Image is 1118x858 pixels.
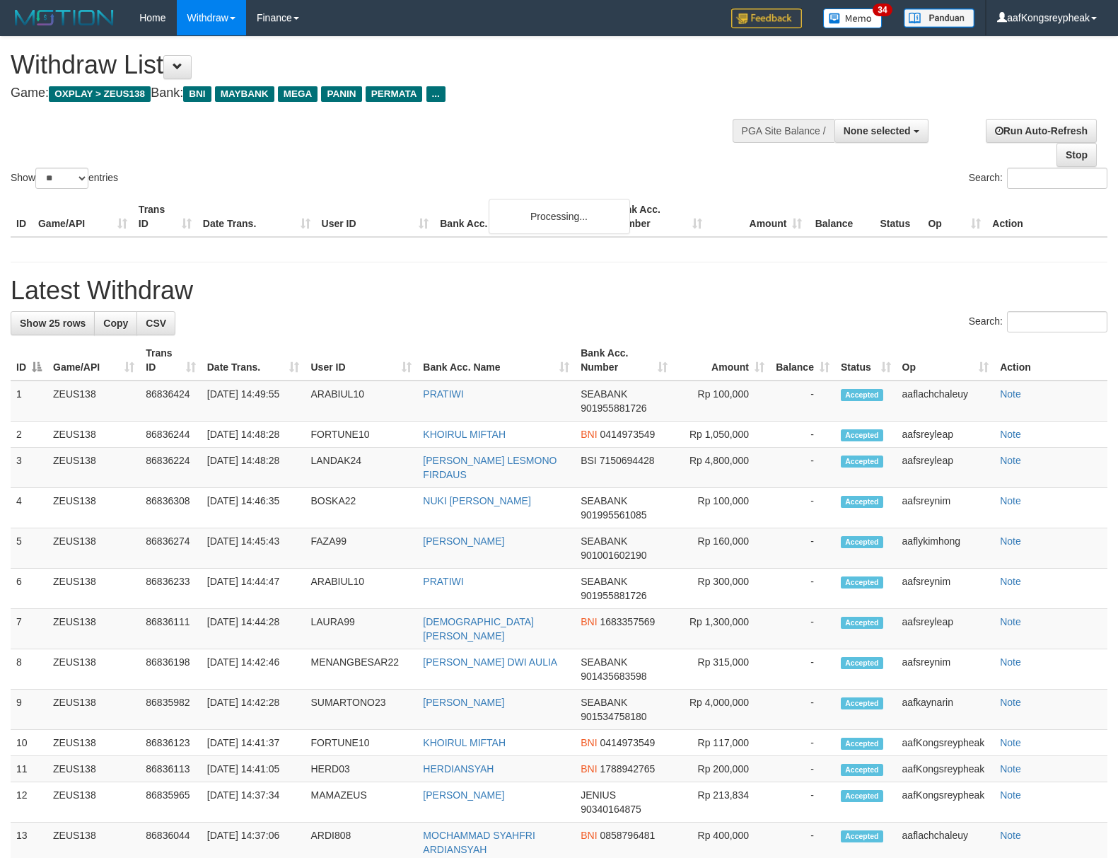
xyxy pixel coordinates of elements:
a: [PERSON_NAME] [423,789,504,801]
a: Note [1000,737,1021,748]
img: Feedback.jpg [731,8,802,28]
td: ZEUS138 [47,422,140,448]
td: - [770,488,835,528]
td: aafsreynim [897,488,995,528]
td: Rp 117,000 [673,730,770,756]
th: Bank Acc. Number [607,197,708,237]
td: FORTUNE10 [305,730,417,756]
td: [DATE] 14:44:47 [202,569,305,609]
a: [DEMOGRAPHIC_DATA][PERSON_NAME] [423,616,534,642]
td: Rp 213,834 [673,782,770,823]
td: Rp 100,000 [673,488,770,528]
label: Search: [969,311,1107,332]
a: Stop [1056,143,1097,167]
span: Copy [103,318,128,329]
td: FAZA99 [305,528,417,569]
span: Accepted [841,429,883,441]
td: - [770,782,835,823]
td: 3 [11,448,47,488]
td: - [770,609,835,649]
td: 6 [11,569,47,609]
a: Note [1000,429,1021,440]
span: Copy 901001602190 to clipboard [581,550,646,561]
td: [DATE] 14:41:05 [202,756,305,782]
span: Accepted [841,738,883,750]
span: SEABANK [581,576,627,587]
td: 86836233 [140,569,201,609]
span: BNI [581,737,597,748]
th: Amount [708,197,808,237]
span: Accepted [841,389,883,401]
input: Search: [1007,168,1107,189]
span: Copy 901534758180 to clipboard [581,711,646,722]
td: 4 [11,488,47,528]
td: 86836244 [140,422,201,448]
td: 86836224 [140,448,201,488]
img: panduan.png [904,8,974,28]
span: Copy 901955881726 to clipboard [581,590,646,601]
a: Run Auto-Refresh [986,119,1097,143]
th: User ID [316,197,435,237]
td: ZEUS138 [47,756,140,782]
span: Copy 1683357569 to clipboard [600,616,655,627]
span: BNI [183,86,211,102]
td: aafsreynim [897,649,995,690]
a: Note [1000,789,1021,801]
span: SEABANK [581,495,627,506]
a: PRATIWI [423,388,463,400]
label: Show entries [11,168,118,189]
td: aaflachchaleuy [897,381,995,422]
td: - [770,649,835,690]
span: Copy 90340164875 to clipboard [581,804,641,815]
td: ZEUS138 [47,690,140,730]
td: 86836424 [140,381,201,422]
td: [DATE] 14:49:55 [202,381,305,422]
td: Rp 1,300,000 [673,609,770,649]
td: 86836308 [140,488,201,528]
td: 86836111 [140,609,201,649]
td: 86835965 [140,782,201,823]
span: MEGA [278,86,318,102]
td: Rp 315,000 [673,649,770,690]
td: Rp 160,000 [673,528,770,569]
th: Op [922,197,986,237]
span: Copy 901955881726 to clipboard [581,402,646,414]
td: aafKongsreypheak [897,782,995,823]
td: ZEUS138 [47,782,140,823]
th: Action [986,197,1107,237]
img: MOTION_logo.png [11,7,118,28]
a: Note [1000,495,1021,506]
td: - [770,756,835,782]
span: BNI [581,763,597,775]
td: BOSKA22 [305,488,417,528]
span: BNI [581,616,597,627]
select: Showentries [35,168,88,189]
a: PRATIWI [423,576,463,587]
td: 86836198 [140,649,201,690]
td: ZEUS138 [47,649,140,690]
span: 34 [873,4,892,16]
th: Bank Acc. Number: activate to sort column ascending [575,340,673,381]
td: 1 [11,381,47,422]
span: PANIN [321,86,361,102]
span: Accepted [841,657,883,669]
a: HERDIANSYAH [423,763,494,775]
a: Copy [94,311,137,335]
span: Accepted [841,617,883,629]
td: 86836123 [140,730,201,756]
span: Accepted [841,830,883,842]
a: CSV [136,311,175,335]
td: MAMAZEUS [305,782,417,823]
span: SEABANK [581,697,627,708]
th: Bank Acc. Name: activate to sort column ascending [417,340,575,381]
td: ZEUS138 [47,528,140,569]
td: aafKongsreypheak [897,756,995,782]
td: [DATE] 14:46:35 [202,488,305,528]
td: 86836274 [140,528,201,569]
td: - [770,528,835,569]
span: SEABANK [581,656,627,668]
td: 2 [11,422,47,448]
span: Accepted [841,496,883,508]
a: [PERSON_NAME] [423,535,504,547]
td: ZEUS138 [47,609,140,649]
